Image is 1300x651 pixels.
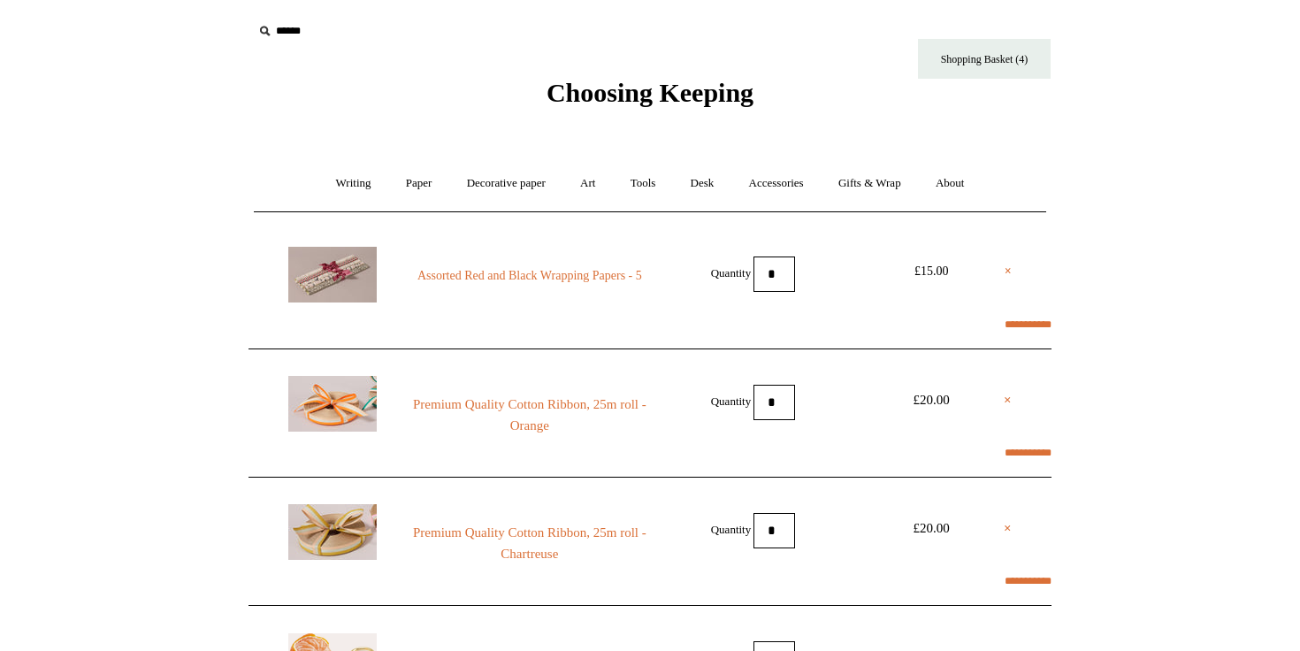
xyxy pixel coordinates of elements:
a: × [1004,389,1012,410]
a: Premium Quality Cotton Ribbon, 25m roll - Orange [409,394,650,436]
a: Tools [615,160,672,207]
div: £20.00 [891,389,971,410]
label: Quantity [711,394,752,407]
label: Quantity [711,522,752,535]
a: Premium Quality Cotton Ribbon, 25m roll - Chartreuse [409,522,650,564]
a: × [1004,517,1012,539]
label: Quantity [711,265,752,279]
a: Decorative paper [451,160,562,207]
img: Assorted Red and Black Wrapping Papers - 5 [288,247,377,303]
a: Paper [390,160,448,207]
a: Shopping Basket (4) [918,39,1051,79]
span: Choosing Keeping [547,78,753,107]
a: Choosing Keeping [547,92,753,104]
a: Desk [675,160,730,207]
a: Gifts & Wrap [822,160,917,207]
a: × [1005,261,1012,282]
a: Writing [320,160,387,207]
div: £20.00 [891,517,971,539]
a: Accessories [733,160,820,207]
img: Premium Quality Cotton Ribbon, 25m roll - Orange [288,376,377,432]
img: Premium Quality Cotton Ribbon, 25m roll - Chartreuse [288,504,377,560]
div: £15.00 [891,261,971,282]
a: Assorted Red and Black Wrapping Papers - 5 [409,265,650,287]
a: About [920,160,981,207]
a: Art [564,160,611,207]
